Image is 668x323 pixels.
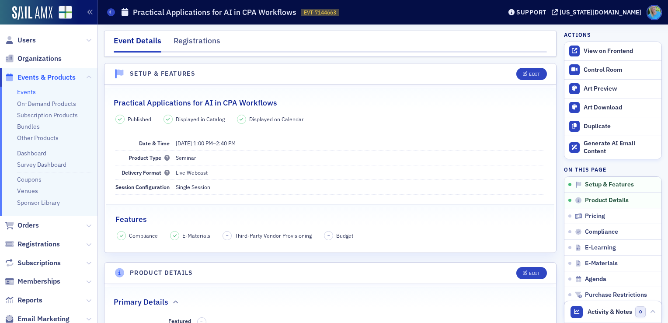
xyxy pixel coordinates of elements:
[647,5,662,20] span: Profile
[564,79,661,98] a: Art Preview
[588,307,632,316] span: Activity & Notes
[560,8,641,16] div: [US_STATE][DOMAIN_NAME]
[5,277,60,286] a: Memberships
[17,221,39,230] span: Orders
[564,165,662,173] h4: On this page
[174,35,220,51] div: Registrations
[17,134,59,142] a: Other Products
[115,183,170,190] span: Session Configuration
[516,8,546,16] div: Support
[17,258,61,268] span: Subscriptions
[122,169,170,176] span: Delivery Format
[17,35,36,45] span: Users
[5,35,36,45] a: Users
[115,214,147,225] h2: Features
[17,239,60,249] span: Registrations
[52,6,72,21] a: View Homepage
[17,73,76,82] span: Events & Products
[17,100,76,108] a: On-Demand Products
[584,140,657,155] div: Generate AI Email Content
[585,181,634,189] span: Setup & Features
[176,183,210,190] span: Single Session
[139,140,170,147] span: Date & Time
[584,123,657,130] div: Duplicate
[17,54,62,63] span: Organizations
[564,136,661,159] button: Generate AI Email Content
[552,9,644,15] button: [US_STATE][DOMAIN_NAME]
[584,47,657,55] div: View on Frontend
[17,161,66,169] a: Survey Dashboard
[585,244,616,252] span: E-Learning
[5,258,61,268] a: Subscriptions
[17,88,36,96] a: Events
[59,6,72,19] img: SailAMX
[585,275,606,283] span: Agenda
[128,115,151,123] span: Published
[226,232,229,239] span: –
[585,291,647,299] span: Purchase Restrictions
[529,72,540,77] div: Edit
[17,149,46,157] a: Dashboard
[516,267,546,279] button: Edit
[17,277,60,286] span: Memberships
[176,140,192,147] span: [DATE]
[17,176,42,183] a: Coupons
[130,69,195,78] h4: Setup & Features
[17,123,40,130] a: Bundles
[5,295,42,305] a: Reports
[585,197,629,204] span: Product Details
[17,111,78,119] a: Subscription Products
[585,228,618,236] span: Compliance
[17,187,38,195] a: Venues
[564,31,591,39] h4: Actions
[5,221,39,230] a: Orders
[176,169,208,176] span: Live Webcast
[564,61,661,79] a: Control Room
[176,115,225,123] span: Displayed in Catalog
[133,7,296,18] h1: Practical Applications for AI in CPA Workflows
[176,154,196,161] span: Seminar
[129,232,158,239] span: Compliance
[249,115,304,123] span: Displayed on Calendar
[114,296,168,308] h2: Primary Details
[585,260,618,267] span: E-Materials
[584,104,657,112] div: Art Download
[336,232,353,239] span: Budget
[584,85,657,93] div: Art Preview
[176,140,236,147] span: –
[5,239,60,249] a: Registrations
[182,232,210,239] span: E-Materials
[304,9,336,16] span: EVT-7144663
[5,54,62,63] a: Organizations
[564,98,661,117] a: Art Download
[529,271,540,276] div: Edit
[193,140,213,147] time: 1:00 PM
[564,117,661,136] button: Duplicate
[584,66,657,74] div: Control Room
[17,295,42,305] span: Reports
[516,68,546,80] button: Edit
[235,232,312,239] span: Third-Party Vendor Provisioning
[129,154,170,161] span: Product Type
[130,268,193,277] h4: Product Details
[327,232,330,239] span: –
[5,73,76,82] a: Events & Products
[114,97,277,109] h2: Practical Applications for AI in CPA Workflows
[635,306,646,317] span: 0
[17,199,60,207] a: Sponsor Library
[564,42,661,60] a: View on Frontend
[12,6,52,20] img: SailAMX
[585,212,605,220] span: Pricing
[114,35,161,53] div: Event Details
[216,140,236,147] time: 2:40 PM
